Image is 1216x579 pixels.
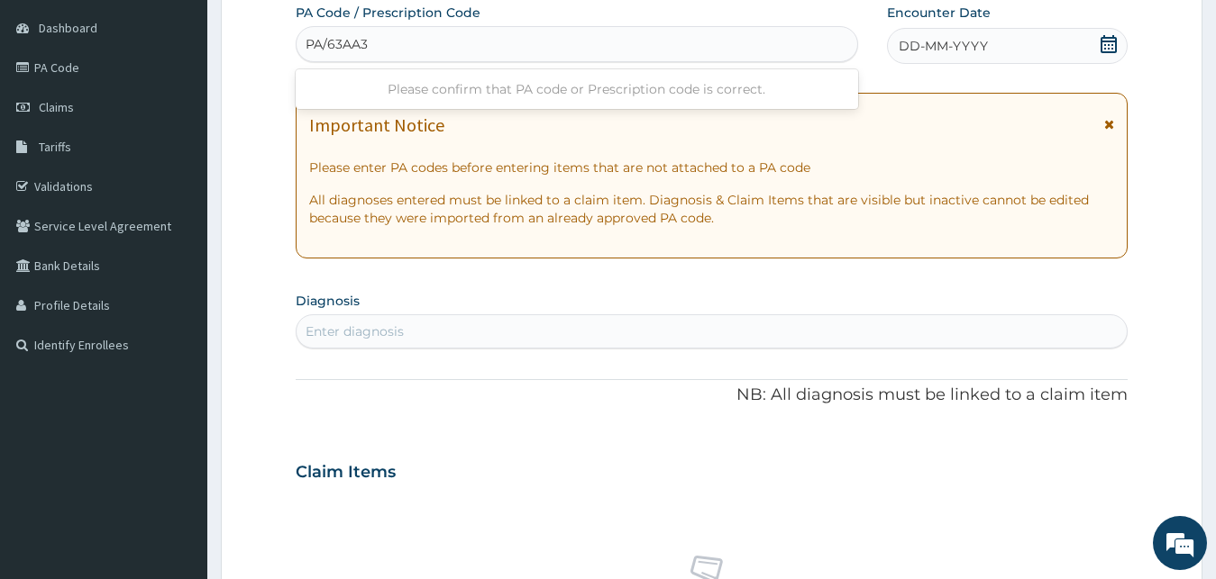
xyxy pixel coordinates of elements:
div: Enter diagnosis [306,322,404,340]
span: Dashboard [39,20,97,36]
h3: Claim Items [296,463,396,483]
div: Chat with us now [94,101,303,124]
label: Diagnosis [296,292,360,310]
span: DD-MM-YYYY [899,37,988,55]
img: d_794563401_company_1708531726252_794563401 [33,90,73,135]
span: Claims [39,99,74,115]
div: Please confirm that PA code or Prescription code is correct. [296,73,858,105]
h1: Important Notice [309,115,444,135]
div: Minimize live chat window [296,9,339,52]
label: Encounter Date [887,4,991,22]
p: NB: All diagnosis must be linked to a claim item [296,384,1129,407]
label: PA Code / Prescription Code [296,4,480,22]
span: We're online! [105,175,249,357]
span: Tariffs [39,139,71,155]
textarea: Type your message and hit 'Enter' [9,387,343,450]
p: Please enter PA codes before entering items that are not attached to a PA code [309,158,1115,176]
p: All diagnoses entered must be linked to a claim item. Diagnosis & Claim Items that are visible bu... [309,191,1115,227]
